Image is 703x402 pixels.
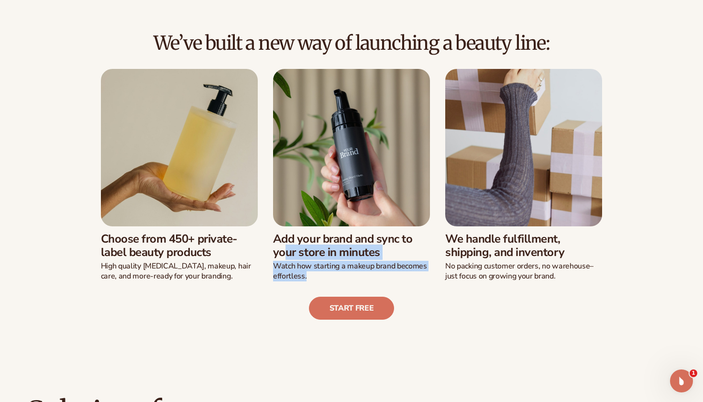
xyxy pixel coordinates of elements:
a: Start free [309,297,395,320]
img: Female hand holding soap bottle. [101,69,258,226]
p: High quality [MEDICAL_DATA], makeup, hair care, and more-ready for your branding. [101,261,258,281]
h3: Choose from 450+ private-label beauty products [101,232,258,260]
p: No packing customer orders, no warehouse–just focus on growing your brand. [445,261,602,281]
span: 1 [690,369,697,377]
h2: We’ve built a new way of launching a beauty line: [27,33,676,54]
img: Female moving shipping boxes. [445,69,602,226]
h3: Add your brand and sync to your store in minutes [273,232,430,260]
h3: We handle fulfillment, shipping, and inventory [445,232,602,260]
iframe: Intercom live chat [670,369,693,392]
p: Watch how starting a makeup brand becomes effortless. [273,261,430,281]
img: Male hand holding beard wash. [273,69,430,226]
